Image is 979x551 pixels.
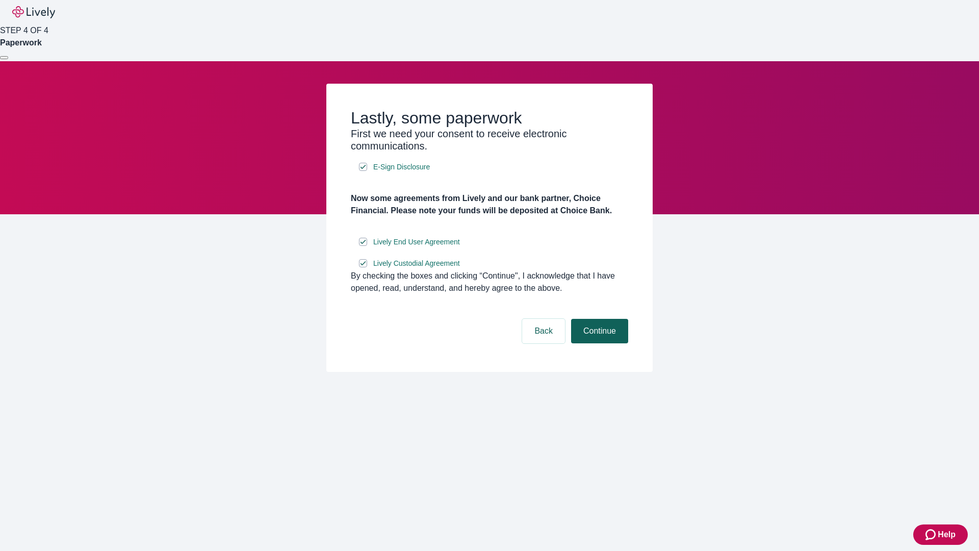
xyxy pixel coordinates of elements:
img: Lively [12,6,55,18]
a: e-sign disclosure document [371,257,462,270]
h4: Now some agreements from Lively and our bank partner, Choice Financial. Please note your funds wi... [351,192,628,217]
button: Continue [571,319,628,343]
span: Lively Custodial Agreement [373,258,460,269]
span: E-Sign Disclosure [373,162,430,172]
span: Lively End User Agreement [373,237,460,247]
button: Back [522,319,565,343]
a: e-sign disclosure document [371,161,432,173]
a: e-sign disclosure document [371,236,462,248]
span: Help [938,529,956,541]
h2: Lastly, some paperwork [351,108,628,128]
div: By checking the boxes and clicking “Continue", I acknowledge that I have opened, read, understand... [351,270,628,294]
svg: Zendesk support icon [925,529,938,541]
h3: First we need your consent to receive electronic communications. [351,128,628,152]
button: Zendesk support iconHelp [913,524,968,545]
